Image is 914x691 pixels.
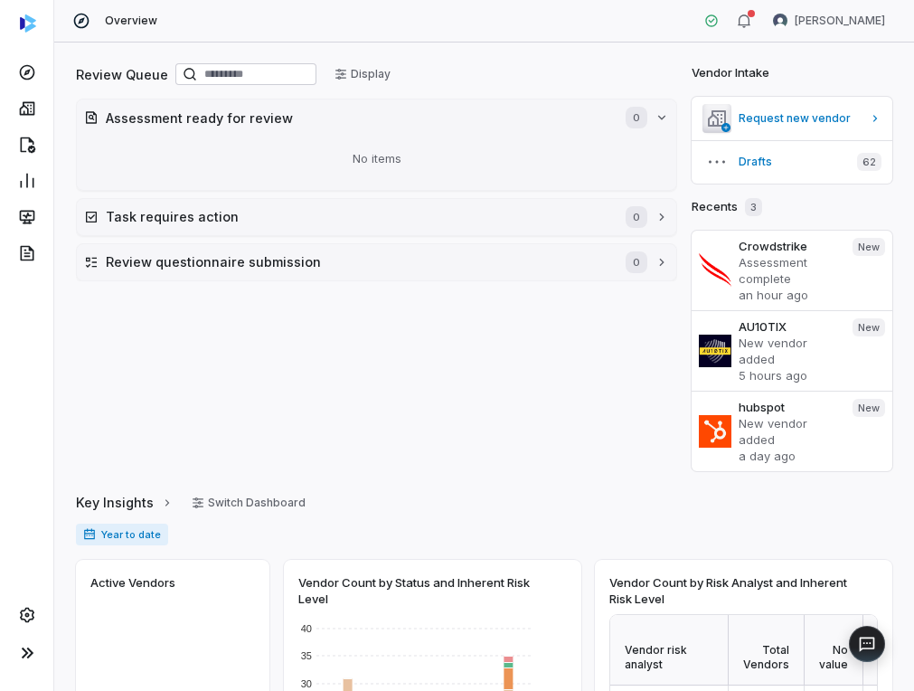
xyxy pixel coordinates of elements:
h3: Crowdstrike [739,238,838,254]
span: Overview [105,14,157,28]
button: Drafts62 [692,140,892,184]
img: Brian Ball avatar [773,14,787,28]
svg: Date range for report [83,528,96,541]
div: Vendor risk analyst [610,615,729,686]
button: Display [324,61,401,88]
a: CrowdstrikeAssessment completean hour agoNew [692,231,892,310]
text: 30 [301,678,312,689]
h2: Review Queue [76,65,168,84]
div: Total Vendors [729,615,805,686]
a: hubspotNew vendor addeda day agoNew [692,391,892,471]
span: [PERSON_NAME] [795,14,885,28]
span: Drafts [739,155,843,169]
h3: AU10TIX [739,318,838,335]
span: Vendor Count by Risk Analyst and Inherent Risk Level [609,574,871,607]
span: New [853,318,885,336]
h2: Assessment ready for review [106,109,608,128]
a: Key Insights [76,484,174,522]
button: Task requires action0 [77,199,676,235]
span: New [853,399,885,417]
h2: Task requires action [106,207,608,226]
text: 40 [301,623,312,634]
span: Active Vendors [90,574,175,591]
p: an hour ago [739,287,838,303]
h3: hubspot [739,399,838,415]
span: Year to date [76,524,168,545]
button: Brian Ball avatar[PERSON_NAME] [762,7,896,34]
span: 0 [626,206,647,228]
p: Assessment complete [739,254,838,287]
button: Switch Dashboard [181,489,316,516]
button: Assessment ready for review0 [77,99,676,136]
p: New vendor added [739,415,838,448]
h2: Vendor Intake [692,64,769,82]
span: 3 [745,198,762,216]
p: New vendor added [739,335,838,367]
h2: Recents [692,198,762,216]
p: 5 hours ago [739,367,838,383]
text: 35 [301,650,312,661]
span: New [853,238,885,256]
h2: Review questionnaire submission [106,252,608,271]
span: 0 [626,251,647,273]
div: No value [805,615,863,686]
p: a day ago [739,448,838,464]
span: Request new vendor [739,111,862,126]
button: Review questionnaire submission0 [77,244,676,280]
span: 0 [626,107,647,128]
button: Key Insights [71,484,179,522]
a: AU10TIXNew vendor added5 hours agoNew [692,310,892,391]
div: No items [84,136,669,183]
span: Vendor Count by Status and Inherent Risk Level [298,574,560,607]
a: Request new vendor [692,97,892,140]
span: 62 [857,153,881,171]
img: svg%3e [20,14,36,33]
span: Key Insights [76,493,154,512]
